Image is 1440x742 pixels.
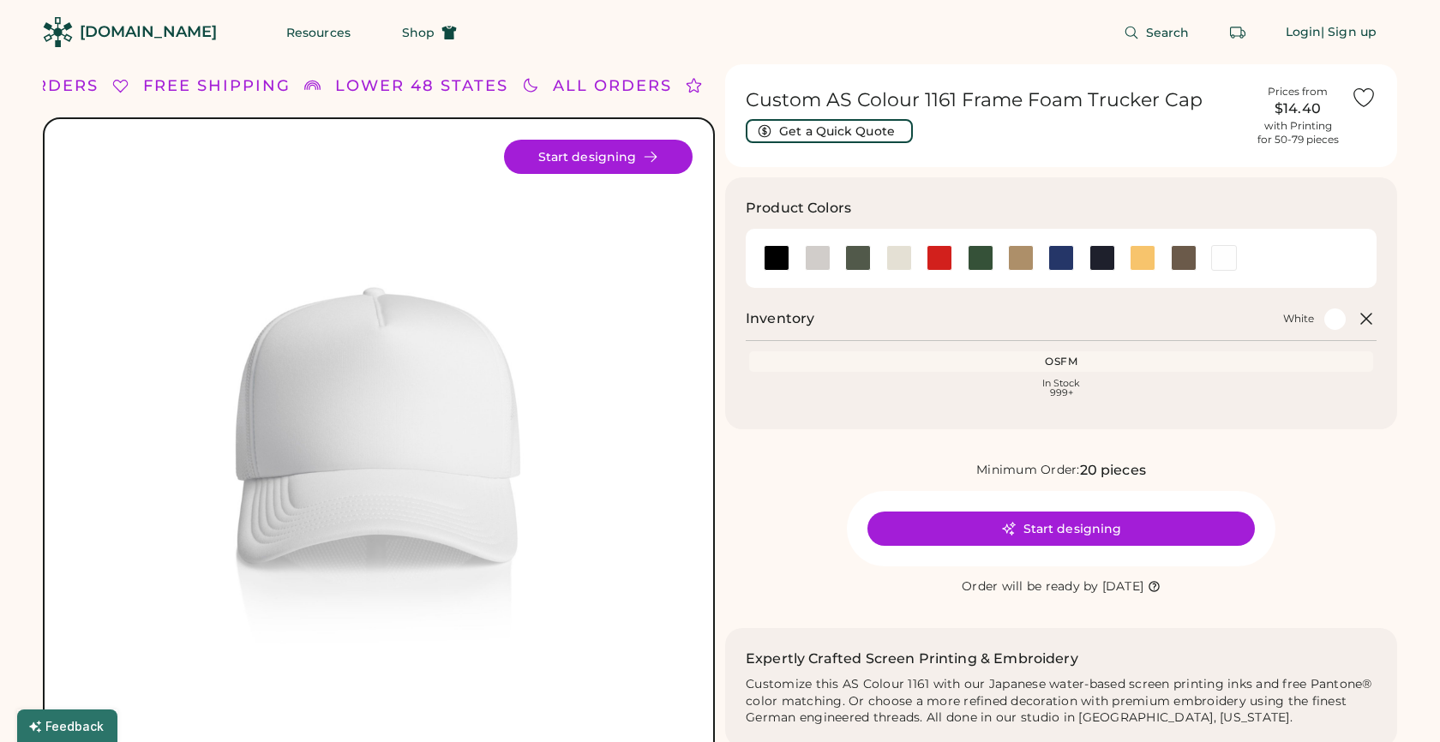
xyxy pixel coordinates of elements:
iframe: Front Chat [1359,665,1432,739]
div: ALL ORDERS [553,75,672,98]
div: FREE SHIPPING [143,75,291,98]
div: White [1283,312,1314,326]
h2: Expertly Crafted Screen Printing & Embroidery [746,649,1078,669]
div: | Sign up [1321,24,1377,41]
span: Search [1146,27,1190,39]
button: Shop [381,15,477,50]
div: $14.40 [1255,99,1341,119]
div: In Stock 999+ [753,379,1370,398]
button: Resources [266,15,371,50]
h3: Product Colors [746,198,851,218]
div: Order will be ready by [962,578,1099,595]
button: Retrieve an order [1221,15,1255,50]
div: Minimum Order: [976,462,1080,479]
span: Shop [402,27,435,39]
h2: Inventory [746,308,814,329]
div: LOWER 48 STATES [335,75,508,98]
div: Customize this AS Colour 1161 with our Japanese water-based screen printing inks and free Pantone... [746,676,1377,727]
div: Login [1286,24,1322,41]
img: Rendered Logo - Screens [43,17,73,47]
div: 20 pieces [1080,460,1146,481]
button: Start designing [867,512,1255,546]
h1: Custom AS Colour 1161 Frame Foam Trucker Cap [746,88,1245,112]
div: Prices from [1268,85,1328,99]
button: Get a Quick Quote [746,119,913,143]
button: Search [1103,15,1210,50]
div: OSFM [753,355,1370,368]
div: [DATE] [1102,578,1144,595]
button: Start designing [504,140,693,174]
div: with Printing for 50-79 pieces [1257,119,1339,147]
div: [DOMAIN_NAME] [80,21,217,43]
